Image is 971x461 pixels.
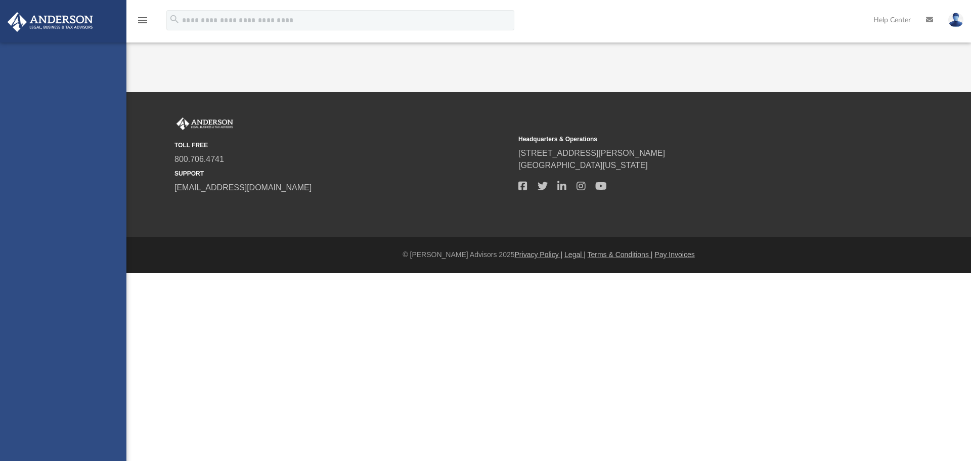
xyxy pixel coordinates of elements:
a: [STREET_ADDRESS][PERSON_NAME] [518,149,665,157]
img: User Pic [948,13,963,27]
small: Headquarters & Operations [518,135,855,144]
a: menu [137,19,149,26]
a: [EMAIL_ADDRESS][DOMAIN_NAME] [174,183,312,192]
a: Pay Invoices [654,250,694,259]
small: TOLL FREE [174,141,511,150]
img: Anderson Advisors Platinum Portal [5,12,96,32]
i: menu [137,14,149,26]
div: © [PERSON_NAME] Advisors 2025 [126,249,971,260]
small: SUPPORT [174,169,511,178]
img: Anderson Advisors Platinum Portal [174,117,235,131]
i: search [169,14,180,25]
a: [GEOGRAPHIC_DATA][US_STATE] [518,161,648,170]
a: Terms & Conditions | [588,250,653,259]
a: Privacy Policy | [515,250,563,259]
a: 800.706.4741 [174,155,224,163]
a: Legal | [564,250,586,259]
